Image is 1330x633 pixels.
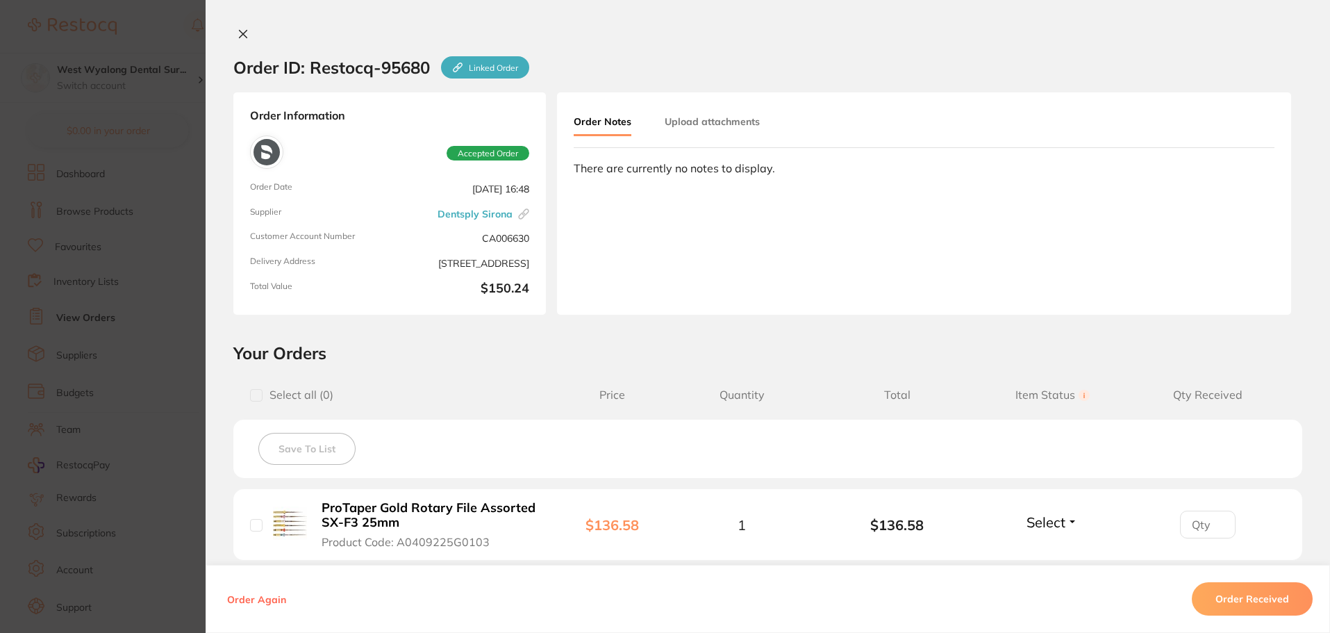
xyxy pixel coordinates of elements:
button: Save To List [258,433,356,465]
button: Upload attachments [665,109,760,134]
strong: Order Information [250,109,529,124]
span: Total Value [250,281,384,298]
span: Quantity [664,388,820,402]
span: Select [1026,513,1065,531]
button: Order Received [1192,582,1313,616]
button: Order Notes [574,109,631,136]
img: Dentsply Sirona [253,139,280,165]
span: Qty Received [1130,388,1286,402]
button: Order Again [223,593,290,605]
b: $150.24 [395,281,529,298]
span: [STREET_ADDRESS] [395,256,529,270]
span: Product Code: A0409225G0103 [322,536,490,548]
p: Linked Order [469,63,518,73]
input: Qty [1180,511,1236,539]
span: CA006630 [395,231,529,245]
span: Total [820,388,975,402]
div: There are currently no notes to display. [574,162,1274,174]
h2: Your Orders [233,343,1302,363]
b: ProTaper Gold Rotary File Assorted SX-F3 25mm [322,501,536,529]
a: Dentsply Sirona [438,208,513,220]
button: Select [1022,513,1082,531]
span: Accepted Order [447,146,529,161]
span: Item Status [975,388,1131,402]
button: ProTaper Gold Rotary File Assorted SX-F3 25mm Product Code: A0409225G0103 [317,500,540,549]
span: Supplier [250,207,384,221]
span: 1 [738,517,746,533]
b: $136.58 [820,517,975,533]
img: ProTaper Gold Rotary File Assorted SX-F3 25mm [273,507,307,541]
h2: Order ID: Restocq- 95680 [233,56,529,79]
span: Customer Account Number [250,231,384,245]
span: [DATE] 16:48 [395,182,529,196]
span: Price [560,388,664,402]
span: Delivery Address [250,256,384,270]
span: Select all ( 0 ) [263,388,333,402]
span: Order Date [250,182,384,196]
b: $136.58 [585,516,639,534]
